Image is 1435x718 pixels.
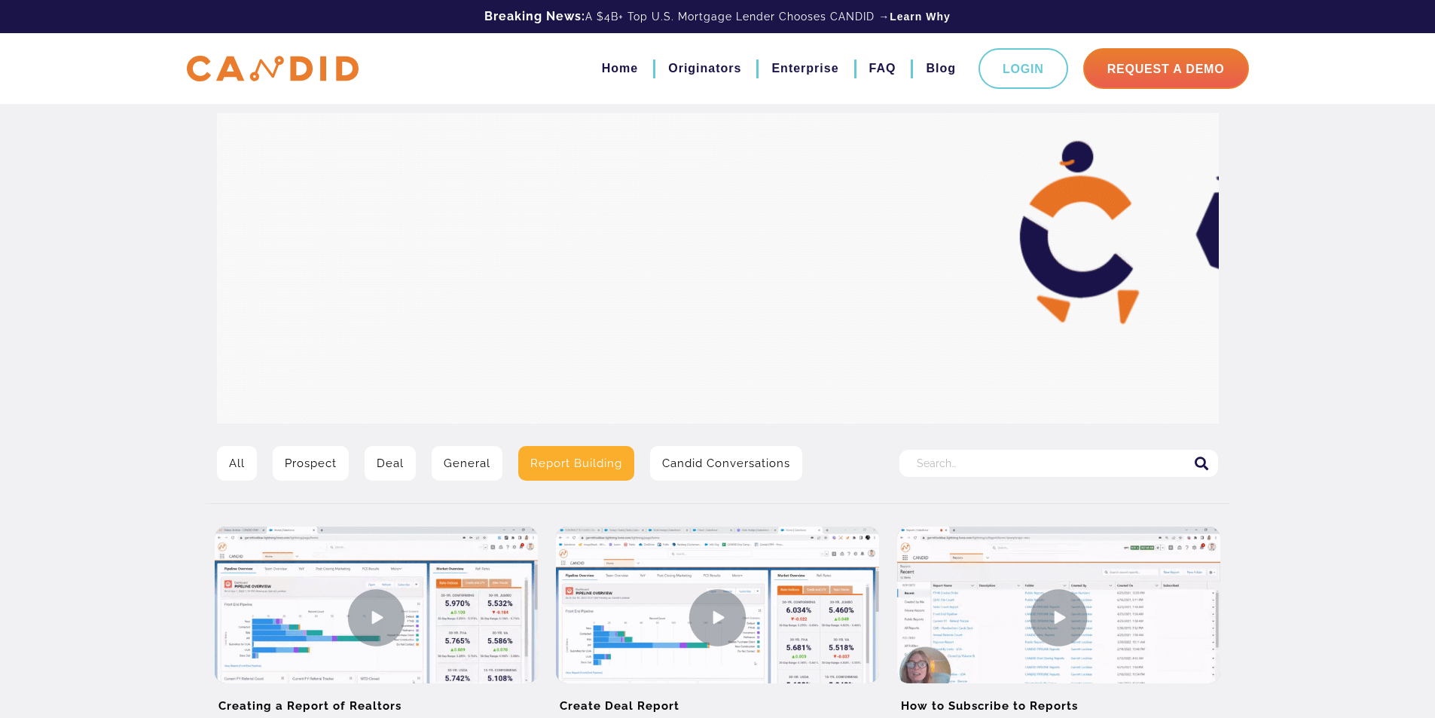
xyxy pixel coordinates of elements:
[556,527,879,708] img: Create Deal Report Video
[217,446,257,481] a: All
[484,9,585,23] b: Breaking News:
[890,9,951,24] a: Learn Why
[897,527,1220,708] img: How to Subscribe to Reports Video
[365,446,416,481] a: Deal
[771,56,838,81] a: Enterprise
[432,446,502,481] a: General
[897,683,1220,717] h2: How to Subscribe to Reports
[518,446,634,481] a: Report Building
[556,683,879,717] h2: Create Deal Report
[602,56,638,81] a: Home
[217,113,1219,423] img: Video Library Hero
[668,56,741,81] a: Originators
[650,446,802,481] a: Candid Conversations
[215,683,538,717] h2: Creating a Report of Realtors
[1083,48,1249,89] a: Request A Demo
[926,56,956,81] a: Blog
[869,56,896,81] a: FAQ
[215,527,538,708] img: Creating a Report of Realtors Video
[979,48,1068,89] a: Login
[273,446,349,481] a: Prospect
[187,56,359,82] img: CANDID APP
